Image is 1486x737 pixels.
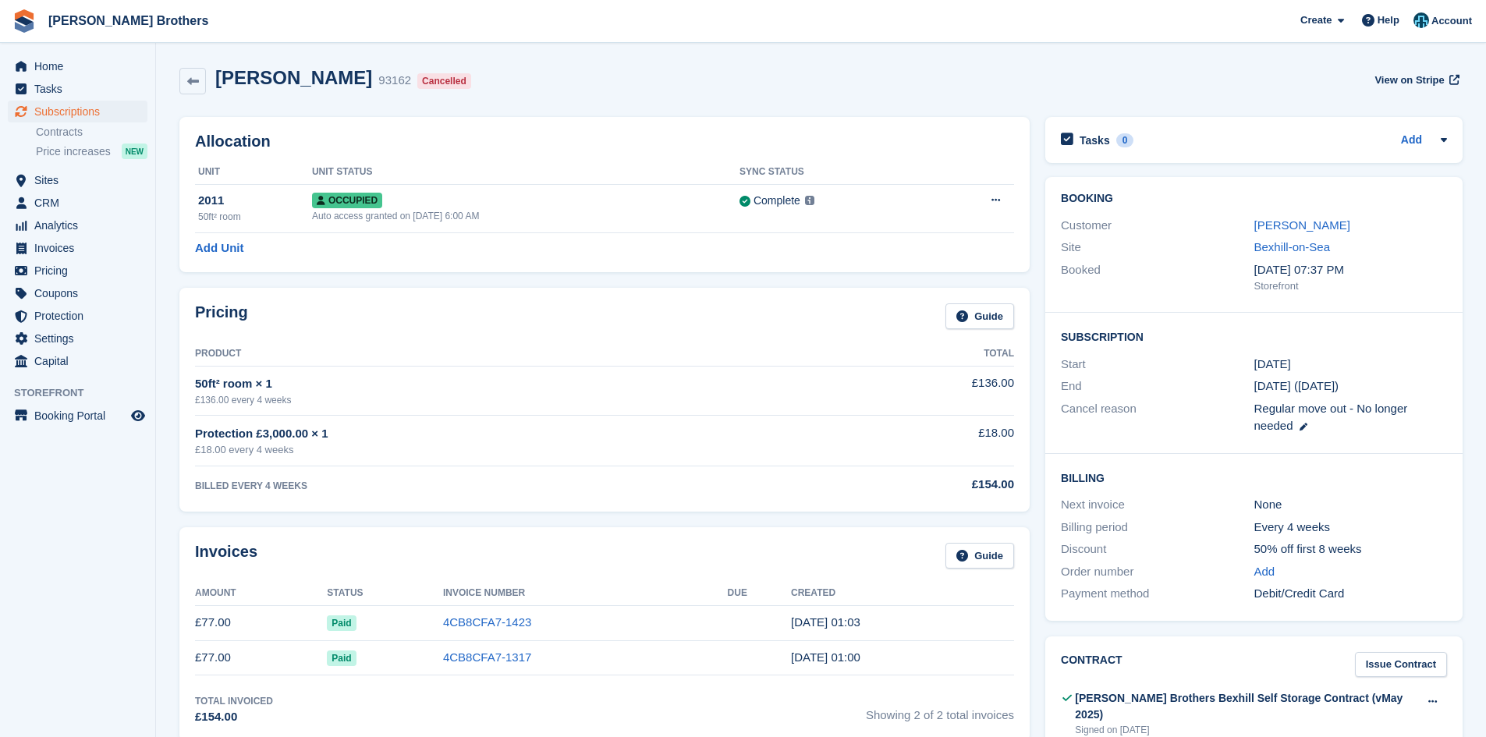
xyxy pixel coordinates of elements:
div: Complete [754,193,800,209]
th: Status [327,581,443,606]
span: Account [1431,13,1472,29]
div: Every 4 weeks [1254,519,1447,537]
span: Coupons [34,282,128,304]
a: menu [8,55,147,77]
div: 50ft² room × 1 [195,375,817,393]
div: 50% off first 8 weeks [1254,540,1447,558]
div: None [1254,496,1447,514]
td: £136.00 [817,366,1014,415]
a: Issue Contract [1355,652,1447,678]
div: Customer [1061,217,1254,235]
span: Booking Portal [34,405,128,427]
h2: Booking [1061,193,1447,205]
span: Sites [34,169,128,191]
h2: Contract [1061,652,1122,678]
span: Paid [327,650,356,666]
span: Settings [34,328,128,349]
span: Help [1378,12,1399,28]
div: NEW [122,144,147,159]
a: [PERSON_NAME] Brothers [42,8,215,34]
div: Next invoice [1061,496,1254,514]
div: 2011 [198,192,312,210]
a: menu [8,282,147,304]
div: Storefront [1254,278,1447,294]
a: menu [8,78,147,100]
a: menu [8,237,147,259]
a: menu [8,192,147,214]
a: View on Stripe [1368,67,1463,93]
div: Total Invoiced [195,694,273,708]
th: Sync Status [739,160,931,185]
div: [DATE] 07:37 PM [1254,261,1447,279]
th: Invoice Number [443,581,728,606]
span: Price increases [36,144,111,159]
div: Discount [1061,540,1254,558]
a: 4CB8CFA7-1317 [443,650,531,664]
div: 50ft² room [198,210,312,224]
td: £77.00 [195,605,327,640]
div: £18.00 every 4 weeks [195,442,817,458]
div: Cancelled [417,73,471,89]
th: Amount [195,581,327,606]
div: Debit/Credit Card [1254,585,1447,603]
a: menu [8,328,147,349]
div: £154.00 [817,476,1014,494]
a: [PERSON_NAME] [1254,218,1350,232]
span: Showing 2 of 2 total invoices [866,694,1014,726]
span: CRM [34,192,128,214]
time: 2025-07-02 00:00:54 UTC [791,650,860,664]
span: Subscriptions [34,101,128,122]
th: Total [817,342,1014,367]
span: Create [1300,12,1332,28]
span: Protection [34,305,128,327]
a: menu [8,350,147,372]
th: Unit [195,160,312,185]
div: Site [1061,239,1254,257]
div: 0 [1116,133,1134,147]
th: Due [728,581,791,606]
div: BILLED EVERY 4 WEEKS [195,479,817,493]
div: End [1061,377,1254,395]
div: [PERSON_NAME] Brothers Bexhill Self Storage Contract (vMay 2025) [1075,690,1418,723]
th: Product [195,342,817,367]
a: 4CB8CFA7-1423 [443,615,531,629]
span: Invoices [34,237,128,259]
div: Protection £3,000.00 × 1 [195,425,817,443]
img: stora-icon-8386f47178a22dfd0bd8f6a31ec36ba5ce8667c1dd55bd0f319d3a0aa187defe.svg [12,9,36,33]
a: Guide [945,303,1014,329]
div: Start [1061,356,1254,374]
a: menu [8,305,147,327]
a: Preview store [129,406,147,425]
a: menu [8,214,147,236]
h2: Billing [1061,469,1447,485]
td: £77.00 [195,640,327,675]
a: menu [8,169,147,191]
time: 2025-07-30 00:03:51 UTC [791,615,860,629]
div: Billing period [1061,519,1254,537]
h2: Allocation [195,133,1014,151]
a: Bexhill-on-Sea [1254,240,1331,253]
h2: Tasks [1080,133,1110,147]
h2: Subscription [1061,328,1447,344]
span: [DATE] ([DATE]) [1254,379,1339,392]
h2: Pricing [195,303,248,329]
span: View on Stripe [1374,73,1444,88]
div: 93162 [378,72,411,90]
div: Signed on [DATE] [1075,723,1418,737]
th: Unit Status [312,160,739,185]
span: Regular move out - No longer needed [1254,402,1408,433]
a: Price increases NEW [36,143,147,160]
span: Paid [327,615,356,631]
span: Tasks [34,78,128,100]
a: Add [1401,132,1422,150]
span: Home [34,55,128,77]
img: icon-info-grey-7440780725fd019a000dd9b08b2336e03edf1995a4989e88bcd33f0948082b44.svg [805,196,814,205]
span: Analytics [34,214,128,236]
img: Helen Eldridge [1413,12,1429,28]
a: Contracts [36,125,147,140]
span: Capital [34,350,128,372]
th: Created [791,581,1014,606]
div: Auto access granted on [DATE] 6:00 AM [312,209,739,223]
a: menu [8,260,147,282]
div: Order number [1061,563,1254,581]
